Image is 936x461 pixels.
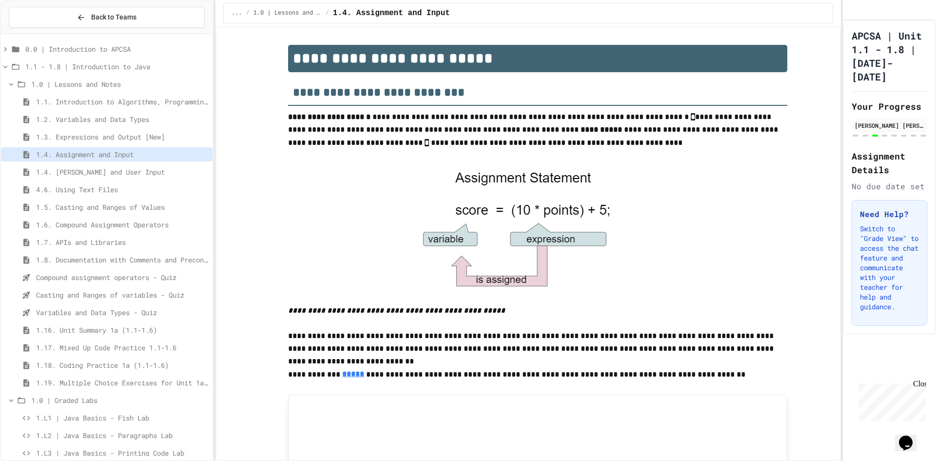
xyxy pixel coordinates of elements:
span: Back to Teams [91,12,136,22]
h2: Your Progress [852,100,927,113]
span: 1.L2 | Java Basics - Paragraphs Lab [36,430,209,441]
span: Compound assignment operators - Quiz [36,272,209,282]
span: 1.16. Unit Summary 1a (1.1-1.6) [36,325,209,335]
span: 1.8. Documentation with Comments and Preconditions [36,255,209,265]
span: / [326,9,329,17]
span: 1.0 | Lessons and Notes [31,79,209,89]
span: 1.4. Assignment and Input [36,149,209,160]
h3: Need Help? [860,208,919,220]
span: / [246,9,249,17]
div: No due date set [852,180,927,192]
span: 1.5. Casting and Ranges of Values [36,202,209,212]
span: 1.1 - 1.8 | Introduction to Java [25,61,209,72]
button: Back to Teams [9,7,205,28]
p: Switch to "Grade View" to access the chat feature and communicate with your teacher for help and ... [860,224,919,312]
span: 1.L1 | Java Basics - Fish Lab [36,413,209,423]
span: 1.6. Compound Assignment Operators [36,220,209,230]
span: 1.1. Introduction to Algorithms, Programming, and Compilers [36,97,209,107]
h1: APCSA | Unit 1.1 - 1.8 | [DATE]-[DATE] [852,29,927,83]
span: 1.2. Variables and Data Types [36,114,209,124]
span: 4.6. Using Text Files [36,184,209,195]
div: Chat with us now!Close [4,4,67,62]
span: 1.0 | Lessons and Notes [253,9,322,17]
span: 1.0 | Graded Labs [31,395,209,405]
span: 0.0 | Introduction to APCSA [25,44,209,54]
iframe: chat widget [895,422,926,451]
span: Casting and Ranges of variables - Quiz [36,290,209,300]
span: 1.4. Assignment and Input [333,7,450,19]
span: 1.L3 | Java Basics - Printing Code Lab [36,448,209,458]
span: 1.4. [PERSON_NAME] and User Input [36,167,209,177]
span: ... [232,9,242,17]
span: 1.19. Multiple Choice Exercises for Unit 1a (1.1-1.6) [36,378,209,388]
span: 1.17. Mixed Up Code Practice 1.1-1.6 [36,342,209,353]
div: [PERSON_NAME] [PERSON_NAME] [855,121,924,130]
h2: Assignment Details [852,149,927,177]
span: 1.18. Coding Practice 1a (1.1-1.6) [36,360,209,370]
iframe: chat widget [855,380,926,421]
span: 1.7. APIs and Libraries [36,237,209,247]
span: 1.3. Expressions and Output [New] [36,132,209,142]
span: Variables and Data Types - Quiz [36,307,209,318]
